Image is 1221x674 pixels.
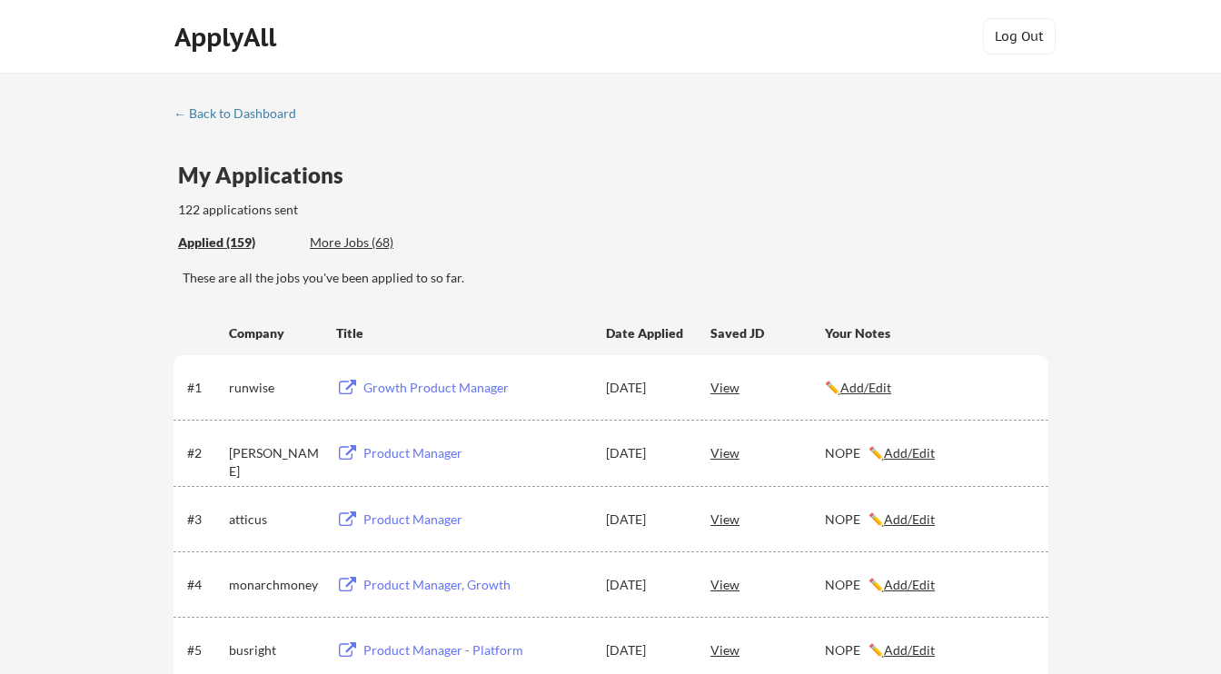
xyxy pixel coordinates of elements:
[840,380,891,395] u: Add/Edit
[229,444,320,480] div: [PERSON_NAME]
[606,444,686,462] div: [DATE]
[825,379,1032,397] div: ✏️
[884,577,935,592] u: Add/Edit
[174,107,310,120] div: ← Back to Dashboard
[606,379,686,397] div: [DATE]
[884,511,935,527] u: Add/Edit
[310,233,443,253] div: These are job applications we think you'd be a good fit for, but couldn't apply you to automatica...
[363,379,589,397] div: Growth Product Manager
[825,324,1032,342] div: Your Notes
[710,502,825,535] div: View
[363,510,589,529] div: Product Manager
[174,106,310,124] a: ← Back to Dashboard
[336,324,589,342] div: Title
[825,510,1032,529] div: NOPE ✏️
[187,444,223,462] div: #2
[187,576,223,594] div: #4
[187,379,223,397] div: #1
[363,444,589,462] div: Product Manager
[229,379,320,397] div: runwise
[606,324,686,342] div: Date Applied
[825,444,1032,462] div: NOPE ✏️
[178,233,296,252] div: Applied (159)
[710,633,825,666] div: View
[710,371,825,403] div: View
[229,510,320,529] div: atticus
[884,445,935,461] u: Add/Edit
[229,576,320,594] div: monarchmoney
[884,642,935,658] u: Add/Edit
[310,233,443,252] div: More Jobs (68)
[178,233,296,253] div: These are all the jobs you've been applied to so far.
[363,576,589,594] div: Product Manager, Growth
[710,568,825,600] div: View
[178,201,530,219] div: 122 applications sent
[363,641,589,659] div: Product Manager - Platform
[983,18,1056,55] button: Log Out
[174,22,282,53] div: ApplyAll
[606,576,686,594] div: [DATE]
[178,164,358,186] div: My Applications
[825,576,1032,594] div: NOPE ✏️
[825,641,1032,659] div: NOPE ✏️
[606,510,686,529] div: [DATE]
[183,269,1048,287] div: These are all the jobs you've been applied to so far.
[710,436,825,469] div: View
[229,641,320,659] div: busright
[187,641,223,659] div: #5
[606,641,686,659] div: [DATE]
[229,324,320,342] div: Company
[187,510,223,529] div: #3
[710,316,825,349] div: Saved JD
